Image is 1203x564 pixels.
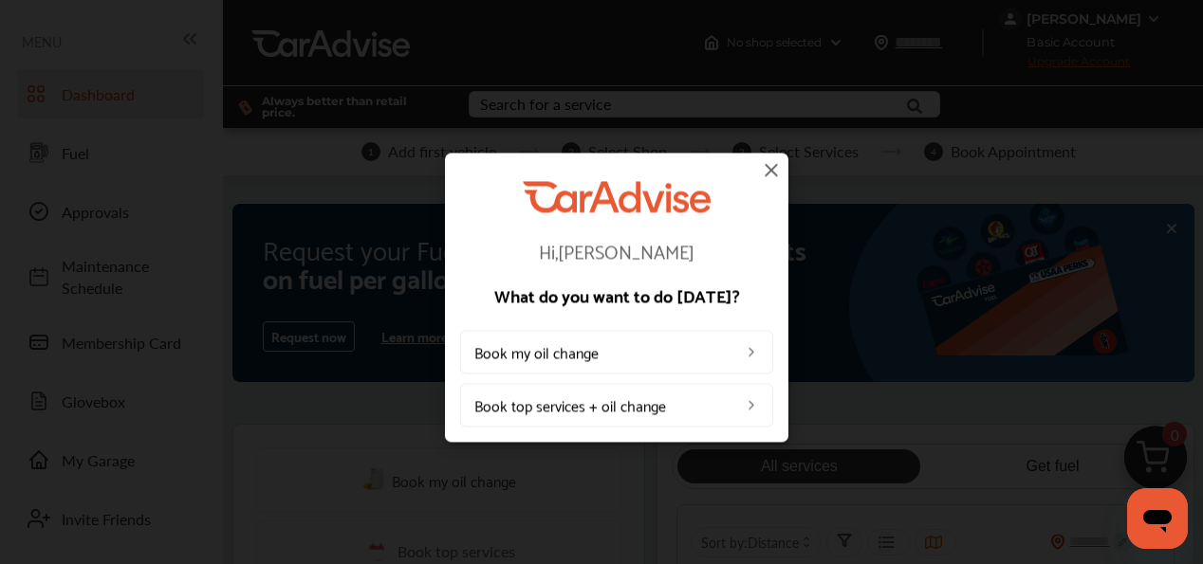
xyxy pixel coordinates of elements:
p: Hi, [PERSON_NAME] [460,241,773,260]
img: CarAdvise Logo [523,181,711,212]
p: What do you want to do [DATE]? [460,286,773,303]
iframe: Button to launch messaging window [1127,488,1188,549]
img: left_arrow_icon.0f472efe.svg [744,344,759,359]
img: left_arrow_icon.0f472efe.svg [744,397,759,412]
a: Book top services + oil change [460,383,773,427]
img: close-icon.a004319c.svg [760,158,783,181]
a: Book my oil change [460,330,773,373]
